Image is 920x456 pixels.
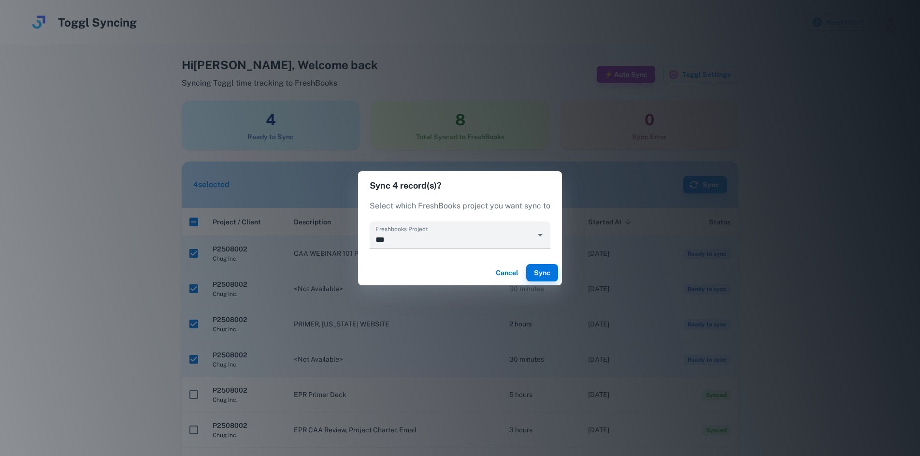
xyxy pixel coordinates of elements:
p: Select which FreshBooks project you want sync to [370,200,550,212]
button: Open [533,228,547,242]
button: Sync [526,264,558,281]
h2: Sync 4 record(s)? [358,171,562,200]
button: Cancel [491,264,522,281]
label: Freshbooks Project [375,225,428,233]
